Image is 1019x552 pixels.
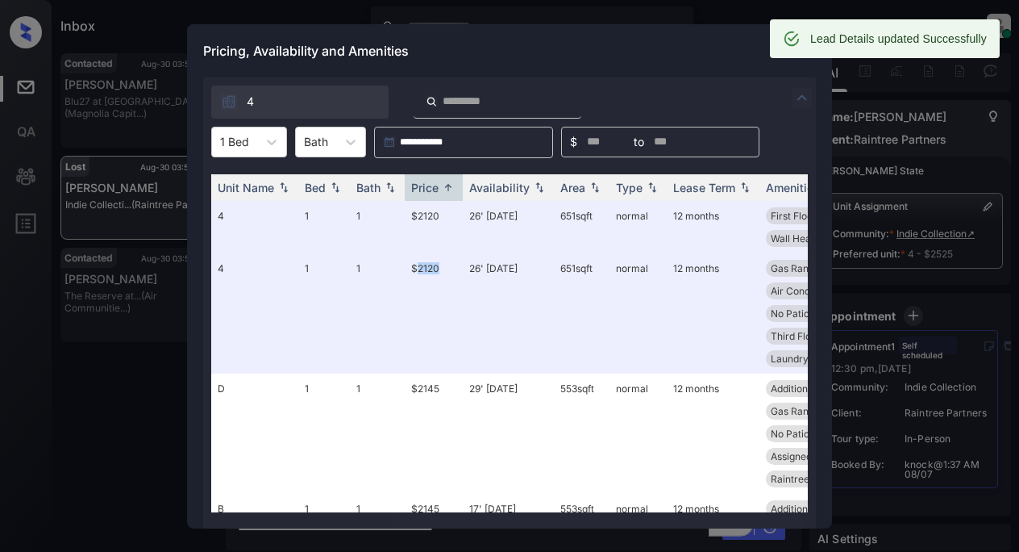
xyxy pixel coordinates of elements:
[634,133,644,151] span: to
[469,181,530,194] div: Availability
[426,94,438,109] img: icon-zuma
[771,383,844,395] span: Additional Stor...
[766,181,820,194] div: Amenities
[531,182,547,193] img: sorting
[587,182,603,193] img: sorting
[327,182,343,193] img: sorting
[276,182,292,193] img: sorting
[211,374,298,494] td: D
[211,201,298,253] td: 4
[771,503,844,515] span: Additional Stor...
[554,201,609,253] td: 651 sqft
[298,374,350,494] td: 1
[560,181,585,194] div: Area
[609,253,667,374] td: normal
[187,24,832,77] div: Pricing, Availability and Amenities
[771,473,898,485] span: Raintree [MEDICAL_DATA]...
[771,232,824,245] span: Wall Heater
[411,181,439,194] div: Price
[405,253,463,374] td: $2120
[463,201,554,253] td: 26' [DATE]
[771,285,845,297] span: Air Conditionin...
[350,253,405,374] td: 1
[771,405,820,417] span: Gas Range
[247,93,254,111] span: 4
[382,182,398,193] img: sorting
[221,94,237,110] img: icon-zuma
[667,374,759,494] td: 12 months
[667,201,759,253] td: 12 months
[771,428,910,440] span: No Patio or [MEDICAL_DATA]...
[673,181,735,194] div: Lease Term
[792,88,812,107] img: icon-zuma
[609,201,667,253] td: normal
[440,182,456,194] img: sorting
[570,133,577,151] span: $
[771,262,820,274] span: Gas Range
[554,253,609,374] td: 651 sqft
[298,201,350,253] td: 1
[218,181,274,194] div: Unit Name
[667,253,759,374] td: 12 months
[771,307,910,320] span: No Patio or [MEDICAL_DATA]...
[350,201,405,253] td: 1
[616,181,643,194] div: Type
[298,253,350,374] td: 1
[305,181,326,194] div: Bed
[211,253,298,374] td: 4
[405,201,463,253] td: $2120
[554,374,609,494] td: 553 sqft
[771,353,857,365] span: Laundry Room Pr...
[405,374,463,494] td: $2145
[356,181,381,194] div: Bath
[463,253,554,374] td: 26' [DATE]
[771,330,821,342] span: Third Floor
[350,374,405,494] td: 1
[609,374,667,494] td: normal
[771,450,857,462] span: Assigned Uncove...
[737,182,753,193] img: sorting
[771,210,817,222] span: First Floor
[463,374,554,494] td: 29' [DATE]
[810,24,987,53] div: Lead Details updated Successfully
[644,182,660,193] img: sorting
